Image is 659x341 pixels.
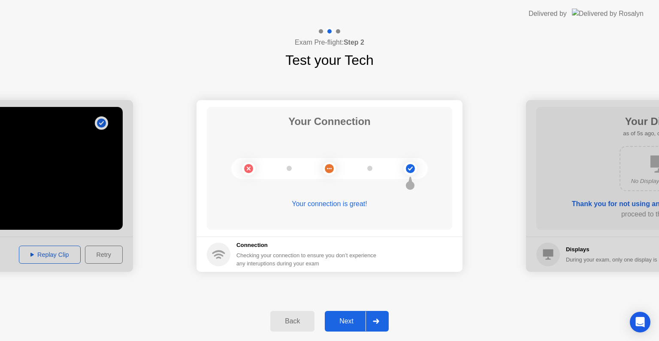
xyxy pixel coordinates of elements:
[630,312,650,332] div: Open Intercom Messenger
[236,251,381,268] div: Checking your connection to ensure you don’t experience any interuptions during your exam
[327,317,366,325] div: Next
[236,241,381,250] h5: Connection
[207,199,452,209] div: Your connection is great!
[295,37,364,48] h4: Exam Pre-flight:
[572,9,644,18] img: Delivered by Rosalyn
[529,9,567,19] div: Delivered by
[285,50,374,70] h1: Test your Tech
[273,317,312,325] div: Back
[325,311,389,332] button: Next
[288,114,371,129] h1: Your Connection
[344,39,364,46] b: Step 2
[270,311,314,332] button: Back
